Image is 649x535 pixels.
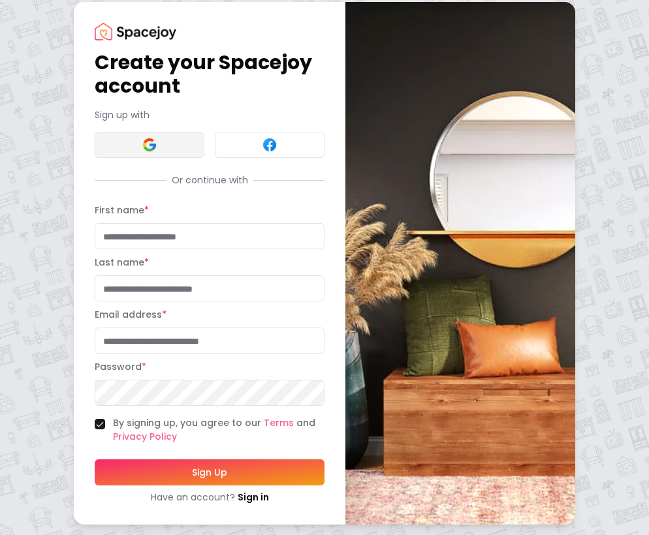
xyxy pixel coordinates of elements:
[95,491,324,504] div: Have an account?
[345,2,575,525] img: banner
[95,108,324,121] p: Sign up with
[264,416,294,429] a: Terms
[95,459,324,485] button: Sign Up
[95,256,149,269] label: Last name
[262,137,277,153] img: Facebook signin
[238,491,269,504] a: Sign in
[166,174,253,187] span: Or continue with
[95,23,176,40] img: Spacejoy Logo
[95,360,146,373] label: Password
[95,308,166,321] label: Email address
[113,430,177,443] a: Privacy Policy
[113,416,324,444] label: By signing up, you agree to our and
[95,204,149,217] label: First name
[95,51,324,98] h1: Create your Spacejoy account
[142,137,157,153] img: Google signin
